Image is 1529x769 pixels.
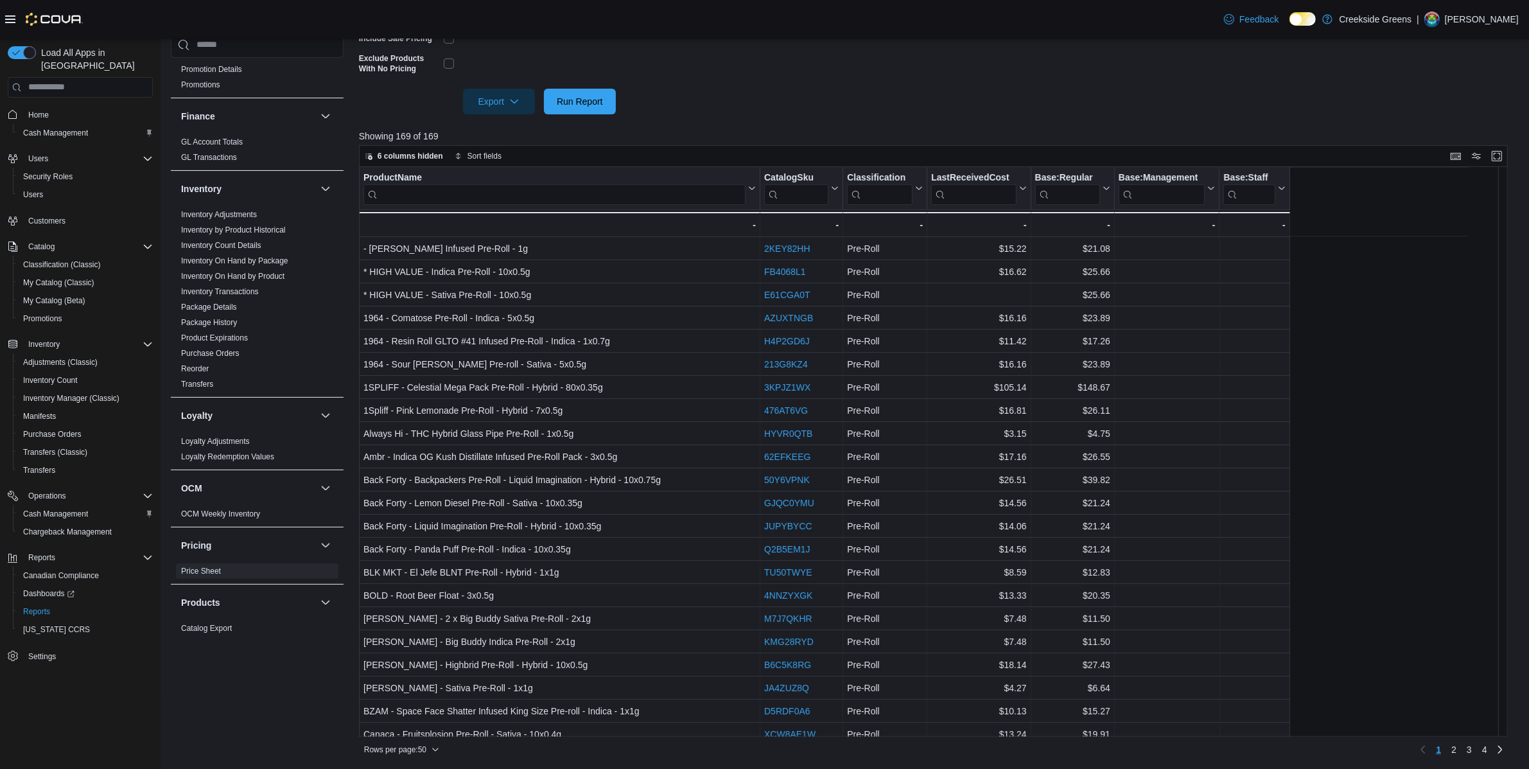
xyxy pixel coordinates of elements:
[13,443,158,461] button: Transfers (Classic)
[13,603,158,621] button: Reports
[181,567,221,576] a: Price Sheet
[764,660,811,670] a: B6C5K8RG
[764,452,810,462] a: 62EFKEEG
[13,425,158,443] button: Purchase Orders
[23,314,62,324] span: Promotions
[18,506,93,522] a: Cash Management
[1289,12,1316,26] input: Dark Mode
[23,239,60,254] button: Catalog
[181,409,315,422] button: Loyalty
[18,506,153,522] span: Cash Management
[450,148,507,164] button: Sort fields
[181,256,288,265] a: Inventory On Hand by Package
[181,240,261,251] span: Inventory Count Details
[23,151,153,166] span: Users
[13,168,158,186] button: Security Roles
[181,539,315,552] button: Pricing
[23,570,99,581] span: Canadian Compliance
[764,475,810,485] a: 50Y6VPNK
[764,706,810,716] a: D5RDF0A6
[1451,743,1456,756] span: 2
[181,80,220,89] a: Promotions
[360,148,448,164] button: 6 columns hidden
[13,353,158,371] button: Adjustments (Classic)
[181,302,237,312] span: Package Details
[181,364,209,374] span: Reorder
[171,46,344,98] div: Discounts & Promotions
[847,217,923,233] div: -
[26,13,83,26] img: Cova
[181,318,237,327] a: Package History
[1417,12,1419,27] p: |
[1436,743,1441,756] span: 1
[181,152,237,163] span: GL Transactions
[18,355,153,370] span: Adjustments (Classic)
[181,380,213,389] a: Transfers
[18,169,153,184] span: Security Roles
[931,241,1026,256] div: $15.22
[181,436,250,446] span: Loyalty Adjustments
[18,125,153,141] span: Cash Management
[18,427,153,442] span: Purchase Orders
[18,463,153,478] span: Transfers
[181,379,213,389] span: Transfers
[764,336,810,346] a: H4P2GD6J
[1035,426,1110,441] div: $4.75
[847,403,923,418] div: Pre-Roll
[23,624,90,635] span: [US_STATE] CCRS
[23,550,60,565] button: Reports
[181,182,315,195] button: Inventory
[13,621,158,639] button: [US_STATE] CCRS
[13,186,158,204] button: Users
[23,239,153,254] span: Catalog
[318,538,333,553] button: Pricing
[544,89,616,114] button: Run Report
[28,339,60,349] span: Inventory
[1339,12,1411,27] p: Creekside Greens
[847,287,923,303] div: Pre-Roll
[13,461,158,479] button: Transfers
[363,287,756,303] div: * HIGH VALUE - Sativa Pre-Roll - 10x0.5g
[1035,403,1110,418] div: $26.11
[18,373,83,388] a: Inventory Count
[764,590,812,601] a: 4NNZYXGK
[364,745,426,755] span: Rows per page : 50
[363,264,756,279] div: * HIGH VALUE - Indica Pre-Roll - 10x0.5g
[23,213,153,229] span: Customers
[13,292,158,310] button: My Catalog (Beta)
[28,216,66,226] span: Customers
[931,449,1026,464] div: $17.16
[1469,148,1484,164] button: Display options
[18,391,125,406] a: Inventory Manager (Classic)
[1446,739,1462,760] a: Page 2 of 4
[181,333,248,342] a: Product Expirations
[847,472,923,488] div: Pre-Roll
[23,648,153,664] span: Settings
[18,355,103,370] a: Adjustments (Classic)
[1035,287,1110,303] div: $25.66
[764,290,810,300] a: E61CGA0T
[181,333,248,343] span: Product Expirations
[764,267,806,277] a: FB4068L1
[363,310,756,326] div: 1964 - Comatose Pre-Roll - Indica - 5x0.5g
[1477,739,1492,760] a: Page 4 of 4
[18,524,117,540] a: Chargeback Management
[181,349,240,358] a: Purchase Orders
[181,182,222,195] h3: Inventory
[847,264,923,279] div: Pre-Roll
[363,403,756,418] div: 1Spliff - Pink Lemonade Pre-Roll - Hybrid - 7x0.5g
[181,287,259,297] span: Inventory Transactions
[764,637,814,647] a: KMG28RYD
[931,172,1016,204] div: LastReceivedCost
[18,257,106,272] a: Classification (Classic)
[764,683,809,693] a: JA4ZUZ8Q
[181,596,220,609] h3: Products
[1035,310,1110,326] div: $23.89
[181,596,315,609] button: Products
[18,463,60,478] a: Transfers
[23,488,153,504] span: Operations
[1035,241,1110,256] div: $21.08
[13,274,158,292] button: My Catalog (Classic)
[1119,172,1205,184] div: Base:Management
